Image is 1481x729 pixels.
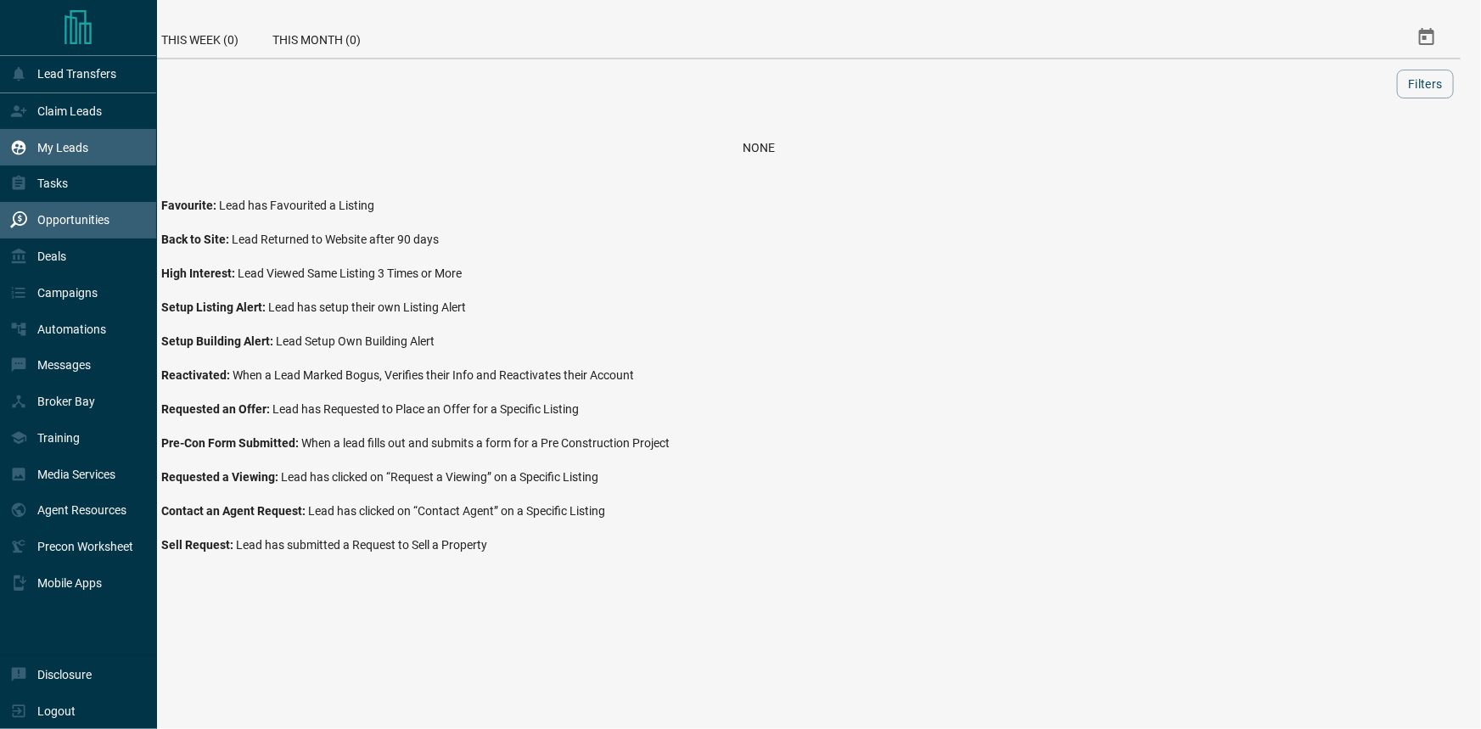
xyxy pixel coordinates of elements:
span: Contact an Agent Request [161,504,308,518]
span: Favourite [161,199,219,212]
span: Setup Building Alert [161,334,276,348]
span: Lead Returned to Website after 90 days [232,233,439,246]
div: This Month (0) [255,17,378,58]
span: When a lead fills out and submits a form for a Pre Construction Project [301,436,670,450]
span: Lead Viewed Same Listing 3 Times or More [238,266,462,280]
span: Reactivated [161,368,233,382]
span: Lead has clicked on “Request a Viewing” on a Specific Listing [281,470,598,484]
span: Lead has Favourited a Listing [219,199,374,212]
div: This Week (0) [144,17,255,58]
span: Lead Setup Own Building Alert [276,334,435,348]
span: Requested an Offer [161,402,272,416]
span: Pre-Con Form Submitted [161,436,301,450]
span: Requested a Viewing [161,470,281,484]
span: Lead has setup their own Listing Alert [268,300,466,314]
span: Lead has clicked on “Contact Agent” on a Specific Listing [308,504,605,518]
span: When a Lead Marked Bogus, Verifies their Info and Reactivates their Account [233,368,634,382]
span: Lead has Requested to Place an Offer for a Specific Listing [272,402,579,416]
button: Select Date Range [1406,17,1447,58]
span: Setup Listing Alert [161,300,268,314]
span: High Interest [161,266,238,280]
button: Filters [1397,70,1454,98]
span: Lead has submitted a Request to Sell a Property [236,538,487,552]
div: None [78,141,1440,154]
span: Sell Request [161,538,236,552]
span: Back to Site [161,233,232,246]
